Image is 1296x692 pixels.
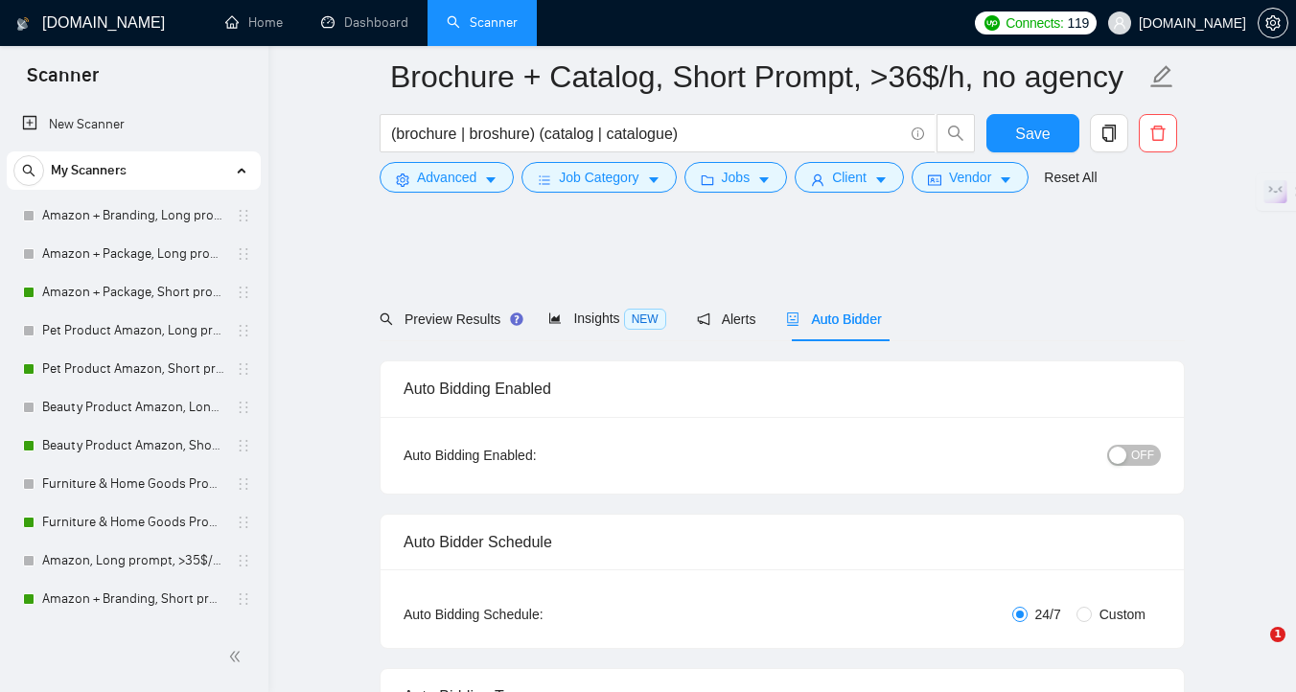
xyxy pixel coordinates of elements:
[912,162,1029,193] button: idcardVendorcaret-down
[521,162,676,193] button: barsJob Categorycaret-down
[1091,125,1127,142] span: copy
[42,427,224,465] a: Beauty Product Amazon, Short prompt, >35$/h, no agency
[7,105,261,144] li: New Scanner
[236,246,251,262] span: holder
[321,14,408,31] a: dashboardDashboard
[1270,627,1285,642] span: 1
[380,162,514,193] button: settingAdvancedcaret-down
[722,167,751,188] span: Jobs
[236,285,251,300] span: holder
[391,122,903,146] input: Search Freelance Jobs...
[928,173,941,187] span: idcard
[42,235,224,273] a: Amazon + Package, Long prompt, >35$/h, no agency
[1258,8,1288,38] button: setting
[396,173,409,187] span: setting
[13,155,44,186] button: search
[949,167,991,188] span: Vendor
[811,173,824,187] span: user
[1259,15,1287,31] span: setting
[912,127,924,140] span: info-circle
[390,53,1146,101] input: Scanner name...
[417,167,476,188] span: Advanced
[1068,12,1089,34] span: 119
[236,591,251,607] span: holder
[380,312,393,326] span: search
[1044,167,1097,188] a: Reset All
[538,173,551,187] span: bars
[236,400,251,415] span: holder
[225,14,283,31] a: homeHome
[986,114,1079,152] button: Save
[228,647,247,666] span: double-left
[236,208,251,223] span: holder
[12,61,114,102] span: Scanner
[42,388,224,427] a: Beauty Product Amazon, Long prompt, >35$/h, no agency
[684,162,788,193] button: folderJobscaret-down
[42,196,224,235] a: Amazon + Branding, Long prompt, >35$/h, no agency
[42,542,224,580] a: Amazon, Long prompt, >35$/h, no agency
[42,580,224,618] a: Amazon + Branding, Short prompt, >35$/h, no agency
[236,476,251,492] span: holder
[484,173,498,187] span: caret-down
[795,162,904,193] button: userClientcaret-down
[1140,125,1176,142] span: delete
[42,503,224,542] a: Furniture & Home Goods Product Amazon, Short prompt, >35$/h, no agency
[14,164,43,177] span: search
[1015,122,1050,146] span: Save
[51,151,127,190] span: My Scanners
[16,9,30,39] img: logo
[874,173,888,187] span: caret-down
[1139,114,1177,152] button: delete
[1231,627,1277,673] iframe: Intercom live chat
[236,515,251,530] span: holder
[701,173,714,187] span: folder
[447,14,518,31] a: searchScanner
[42,618,224,657] a: Amazon, Short prompt, >35$/h, no agency
[757,173,771,187] span: caret-down
[42,311,224,350] a: Pet Product Amazon, Long prompt, >35$/h, no agency
[832,167,867,188] span: Client
[236,438,251,453] span: holder
[1113,16,1126,30] span: user
[559,167,638,188] span: Job Category
[984,15,1000,31] img: upwork-logo.png
[236,361,251,377] span: holder
[1258,15,1288,31] a: setting
[42,273,224,311] a: Amazon + Package, Short prompt, >35$/h, no agency
[937,114,975,152] button: search
[42,465,224,503] a: Furniture & Home Goods Product Amazon, Long prompt, >35$/h, no agency
[1149,64,1174,89] span: edit
[22,105,245,144] a: New Scanner
[236,553,251,568] span: holder
[1006,12,1063,34] span: Connects:
[999,173,1012,187] span: caret-down
[236,323,251,338] span: holder
[937,125,974,142] span: search
[1090,114,1128,152] button: copy
[647,173,660,187] span: caret-down
[380,311,518,327] span: Preview Results
[42,350,224,388] a: Pet Product Amazon, Short prompt, >35$/h, no agency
